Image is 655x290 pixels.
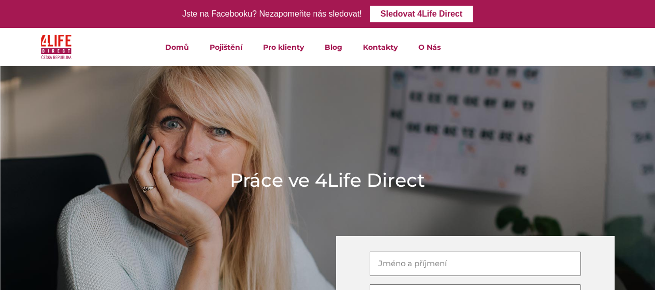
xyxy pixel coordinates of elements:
[41,32,72,62] img: 4Life Direct Česká republika logo
[182,7,362,22] div: Jste na Facebooku? Nezapomeňte nás sledovat!
[230,167,425,193] h1: Práce ve 4Life Direct
[314,28,353,66] a: Blog
[370,252,581,276] input: Jméno a příjmení
[370,6,473,22] a: Sledovat 4Life Direct
[353,28,408,66] a: Kontakty
[155,28,199,66] a: Domů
